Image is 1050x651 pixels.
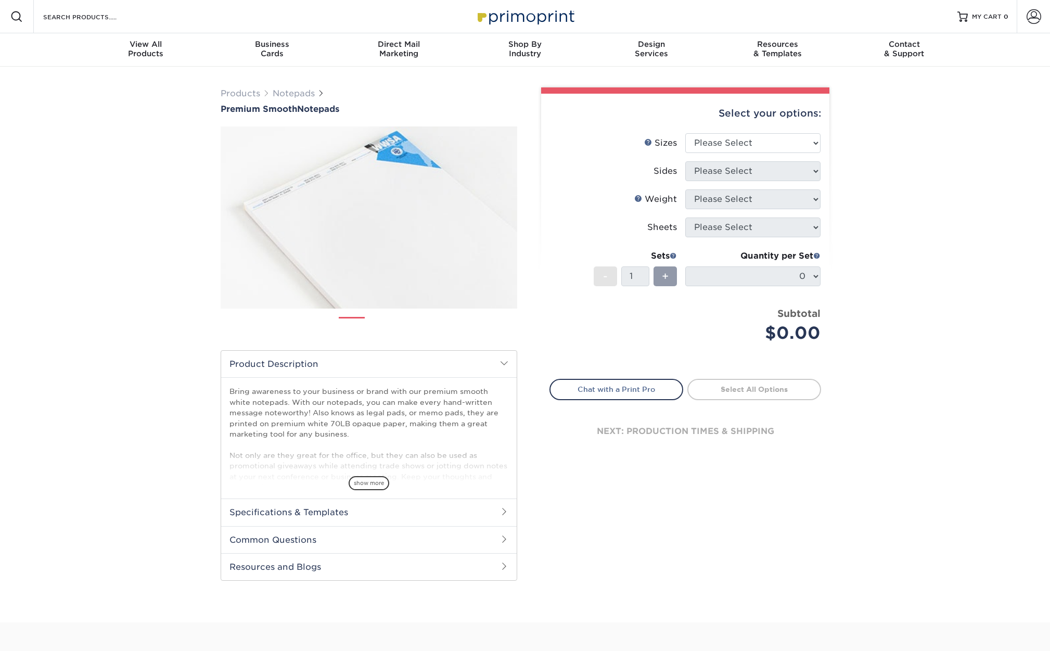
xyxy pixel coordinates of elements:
a: Contact& Support [841,33,967,67]
div: next: production times & shipping [549,400,821,463]
span: 0 [1004,13,1008,20]
h2: Resources and Blogs [221,553,517,580]
div: Industry [462,40,588,58]
span: View All [83,40,209,49]
div: Services [588,40,714,58]
div: Select your options: [549,94,821,133]
img: Premium Smooth 01 [221,115,517,320]
div: Sets [594,250,677,262]
a: DesignServices [588,33,714,67]
div: Cards [209,40,336,58]
h2: Common Questions [221,526,517,553]
div: Sides [654,165,677,177]
a: View AllProducts [83,33,209,67]
img: Notepads 01 [339,313,365,339]
div: $0.00 [693,321,821,346]
span: Premium Smooth [221,104,297,114]
div: Quantity per Set [685,250,821,262]
img: Notepads 02 [374,313,400,339]
span: Resources [714,40,841,49]
span: + [662,269,669,284]
div: & Support [841,40,967,58]
a: Select All Options [687,379,821,400]
strong: Subtotal [777,308,821,319]
div: Sizes [644,137,677,149]
div: Products [83,40,209,58]
img: Primoprint [473,5,577,28]
input: SEARCH PRODUCTS..... [42,10,144,23]
a: Notepads [273,88,315,98]
span: show more [349,476,389,490]
a: Products [221,88,260,98]
span: Shop By [462,40,588,49]
span: Contact [841,40,967,49]
a: Chat with a Print Pro [549,379,683,400]
a: Resources& Templates [714,33,841,67]
h2: Product Description [221,351,517,377]
div: Weight [634,193,677,206]
a: Direct MailMarketing [336,33,462,67]
div: Marketing [336,40,462,58]
a: Shop ByIndustry [462,33,588,67]
span: MY CART [972,12,1002,21]
div: Sheets [647,221,677,234]
span: Design [588,40,714,49]
span: - [603,269,608,284]
a: Premium SmoothNotepads [221,104,517,114]
div: & Templates [714,40,841,58]
h2: Specifications & Templates [221,499,517,526]
a: BusinessCards [209,33,336,67]
h1: Notepads [221,104,517,114]
span: Business [209,40,336,49]
span: Direct Mail [336,40,462,49]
